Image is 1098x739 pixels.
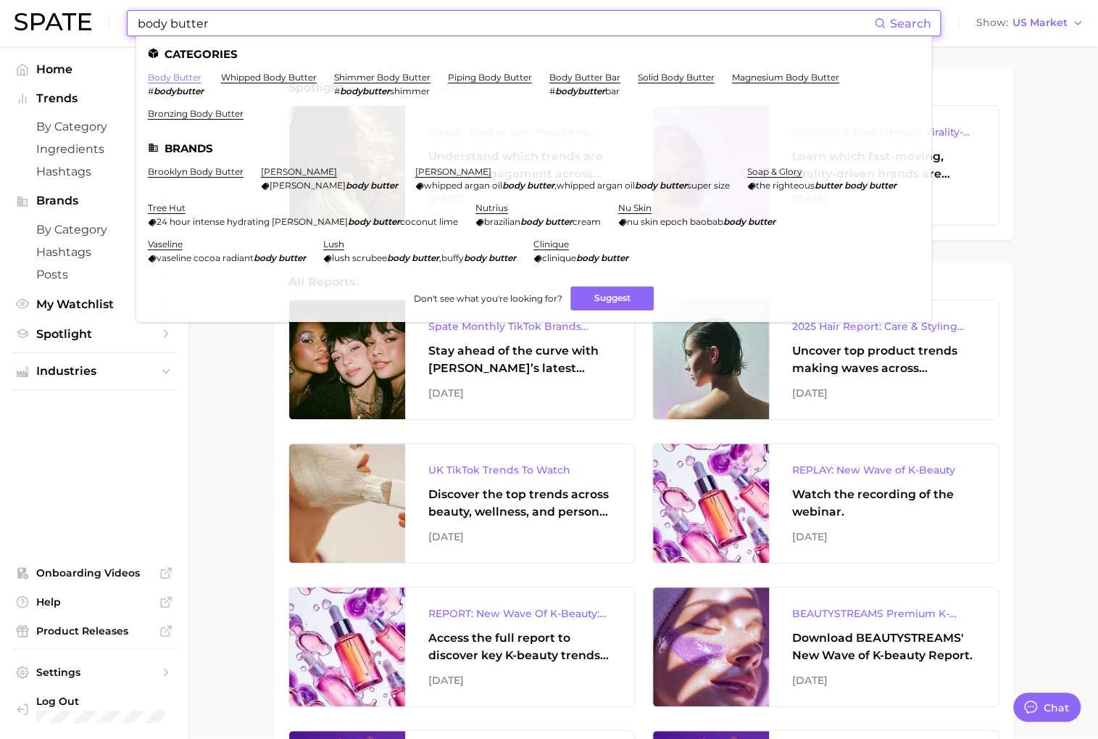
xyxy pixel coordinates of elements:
em: butter [373,216,400,227]
em: body [520,216,543,227]
button: ShowUS Market [973,14,1087,33]
em: body [348,216,370,227]
em: body [346,180,368,191]
a: nu skin [618,202,652,213]
em: body [635,180,657,191]
a: whipped body butter [221,72,317,83]
em: butter [869,180,897,191]
span: Home [36,62,152,76]
div: , [415,180,730,191]
div: [DATE] [428,528,611,545]
span: Spotlight [36,327,152,341]
div: , [323,252,516,263]
span: Brands [36,194,152,207]
a: Spate Monthly TikTok Brands TrackerStay ahead of the curve with [PERSON_NAME]’s latest monthly tr... [288,300,635,420]
span: Ingredients [36,142,152,156]
span: Product Releases [36,624,152,637]
div: Uncover top product trends making waves across platforms — along with key insights into benefits,... [792,342,975,377]
a: by Category [12,218,177,241]
span: # [549,86,555,96]
em: bodybutter [154,86,204,96]
a: Posts [12,263,177,286]
span: vaseline cocoa radiant [157,252,254,263]
em: butter [527,180,554,191]
div: [DATE] [792,384,975,402]
a: body butter bar [549,72,620,83]
li: Brands [148,142,920,154]
a: vaseline [148,239,183,249]
em: butter [488,252,516,263]
a: REPORT: New Wave Of K-Beauty: [GEOGRAPHIC_DATA]’s Trending Innovations In Skincare & Color Cosmet... [288,587,635,707]
em: butter [660,180,687,191]
span: Industries [36,365,152,378]
a: lush [323,239,344,249]
a: My Watchlist [12,293,177,315]
a: [PERSON_NAME] [415,166,491,177]
div: Access the full report to discover key K-beauty trends influencing [DATE] beauty market [428,629,611,664]
span: Settings [36,666,152,679]
em: butter [278,252,306,263]
div: Watch the recording of the webinar. [792,486,975,521]
span: super size [687,180,730,191]
a: Onboarding Videos [12,562,177,584]
div: [DATE] [792,528,975,545]
a: Ingredients [12,138,177,160]
a: body butter [148,72,201,83]
span: US Market [1012,19,1068,27]
div: REPORT: New Wave Of K-Beauty: [GEOGRAPHIC_DATA]’s Trending Innovations In Skincare & Color Cosmetics [428,605,611,622]
span: Show [976,19,1008,27]
em: butter [815,180,842,191]
a: Log out. Currently logged in with e-mail adam@spate.nyc. [12,690,177,727]
span: Hashtags [36,245,152,259]
span: Posts [36,268,152,281]
a: by Category [12,115,177,138]
span: bar [605,86,620,96]
a: UK TikTok Trends To WatchDiscover the top trends across beauty, wellness, and personal care on Ti... [288,443,635,563]
a: soap & glory [747,166,802,177]
em: butter [748,216,775,227]
a: bronzing body butter [148,108,244,119]
span: Don't see what you're looking for? [413,293,562,304]
span: shimmer [390,86,430,96]
span: brazilian [484,216,520,227]
img: SPATE [14,13,91,30]
em: body [502,180,525,191]
span: Help [36,595,152,608]
em: body [844,180,867,191]
a: clinique [533,239,569,249]
div: [DATE] [428,384,611,402]
a: Spotlight [12,323,177,345]
span: whipped argan oil [424,180,502,191]
a: Hashtags [12,241,177,263]
em: body [254,252,276,263]
li: Categories [148,48,920,60]
span: Hashtags [36,165,152,178]
em: bodybutter [555,86,605,96]
em: butter [601,252,628,263]
span: # [334,86,340,96]
em: body [723,216,746,227]
a: REPLAY: New Wave of K-BeautyWatch the recording of the webinar.[DATE] [652,443,999,563]
a: Home [12,58,177,80]
span: by Category [36,223,152,236]
div: Download BEAUTYSTREAMS' New Wave of K-beauty Report. [792,629,975,664]
span: clinique [542,252,576,263]
div: [DATE] [428,672,611,689]
input: Search here for a brand, industry, or ingredient [136,11,874,36]
button: Brands [12,190,177,212]
em: bodybutter [340,86,390,96]
a: Product Releases [12,620,177,642]
em: butter [545,216,573,227]
span: buffy [441,252,464,263]
span: whipped argan oil [557,180,635,191]
a: 2025 Hair Report: Care & Styling ProductsUncover top product trends making waves across platforms... [652,300,999,420]
button: Industries [12,360,177,382]
a: magnesium body butter [732,72,839,83]
em: body [387,252,409,263]
a: piping body butter [448,72,532,83]
div: Discover the top trends across beauty, wellness, and personal care on TikTok [GEOGRAPHIC_DATA]. [428,486,611,521]
span: Search [890,17,931,30]
a: Settings [12,661,177,683]
em: butter [412,252,439,263]
span: by Category [36,120,152,133]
